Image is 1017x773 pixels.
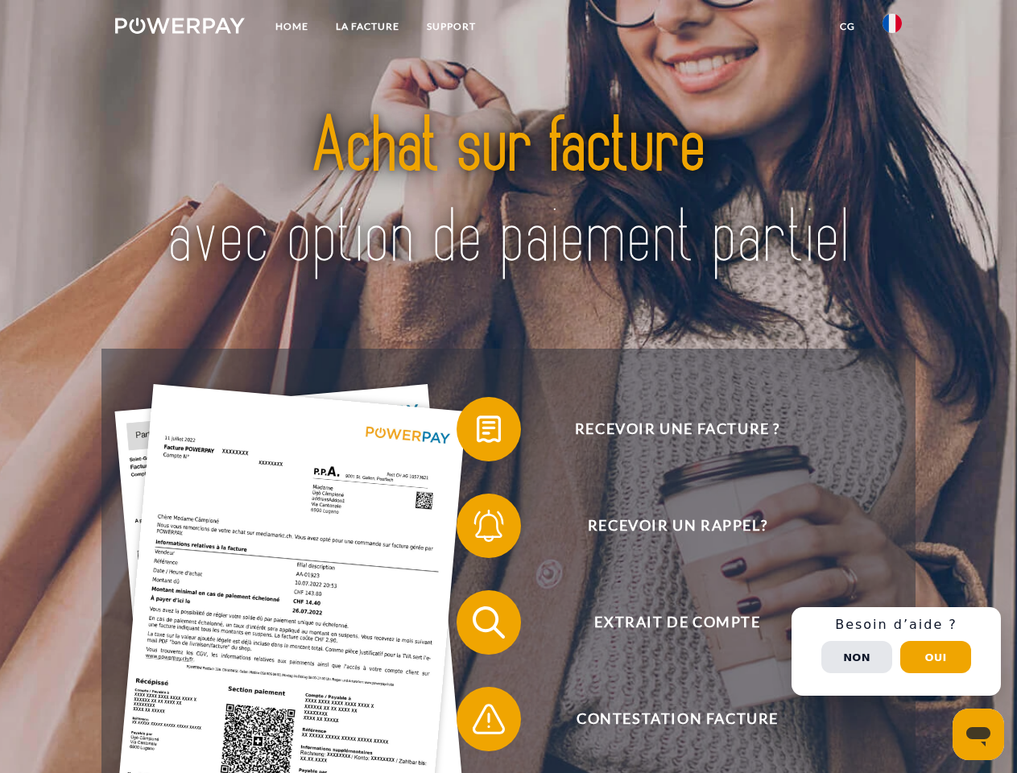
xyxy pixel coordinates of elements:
a: Support [413,12,490,41]
h3: Besoin d’aide ? [801,617,991,633]
iframe: Bouton de lancement de la fenêtre de messagerie [953,709,1004,760]
img: qb_bill.svg [469,409,509,449]
button: Recevoir une facture ? [457,397,875,461]
button: Recevoir un rappel? [457,494,875,558]
img: fr [883,14,902,33]
img: logo-powerpay-white.svg [115,18,245,34]
span: Contestation Facture [480,687,874,751]
img: qb_search.svg [469,602,509,643]
span: Extrait de compte [480,590,874,655]
span: Recevoir une facture ? [480,397,874,461]
a: LA FACTURE [322,12,413,41]
div: Schnellhilfe [792,607,1001,696]
img: qb_warning.svg [469,699,509,739]
img: title-powerpay_fr.svg [154,77,863,308]
button: Oui [900,641,971,673]
a: CG [826,12,869,41]
button: Extrait de compte [457,590,875,655]
button: Non [821,641,892,673]
img: qb_bell.svg [469,506,509,546]
a: Home [262,12,322,41]
span: Recevoir un rappel? [480,494,874,558]
button: Contestation Facture [457,687,875,751]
